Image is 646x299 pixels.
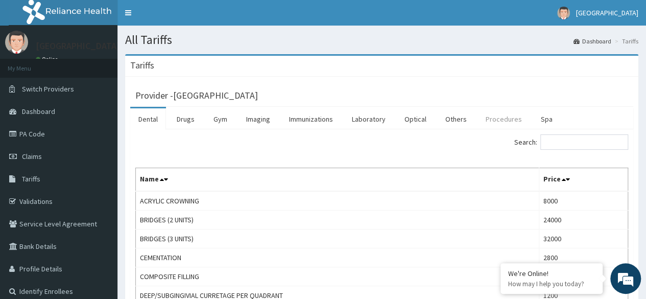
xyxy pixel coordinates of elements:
[136,267,539,286] td: COMPOSITE FILLING
[539,229,628,248] td: 32000
[437,108,475,130] a: Others
[533,108,561,130] a: Spa
[238,108,278,130] a: Imaging
[508,269,595,278] div: We're Online!
[22,174,40,183] span: Tariffs
[514,134,628,150] label: Search:
[477,108,530,130] a: Procedures
[205,108,235,130] a: Gym
[136,211,539,229] td: BRIDGES (2 UNITS)
[136,248,539,267] td: CEMENTATION
[22,107,55,116] span: Dashboard
[344,108,394,130] a: Laboratory
[540,134,628,150] input: Search:
[508,280,595,288] p: How may I help you today?
[396,108,435,130] a: Optical
[125,33,638,47] h1: All Tariffs
[136,168,539,192] th: Name
[169,108,203,130] a: Drugs
[573,37,611,45] a: Dashboard
[539,248,628,267] td: 2800
[36,41,120,51] p: [GEOGRAPHIC_DATA]
[539,168,628,192] th: Price
[612,37,638,45] li: Tariffs
[281,108,341,130] a: Immunizations
[136,229,539,248] td: BRIDGES (3 UNITS)
[557,7,570,19] img: User Image
[22,84,74,94] span: Switch Providers
[576,8,638,17] span: [GEOGRAPHIC_DATA]
[539,191,628,211] td: 8000
[135,91,258,100] h3: Provider - [GEOGRAPHIC_DATA]
[5,31,28,54] img: User Image
[130,61,154,70] h3: Tariffs
[130,108,166,130] a: Dental
[136,191,539,211] td: ACRYLIC CROWNING
[539,211,628,229] td: 24000
[36,56,60,63] a: Online
[22,152,42,161] span: Claims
